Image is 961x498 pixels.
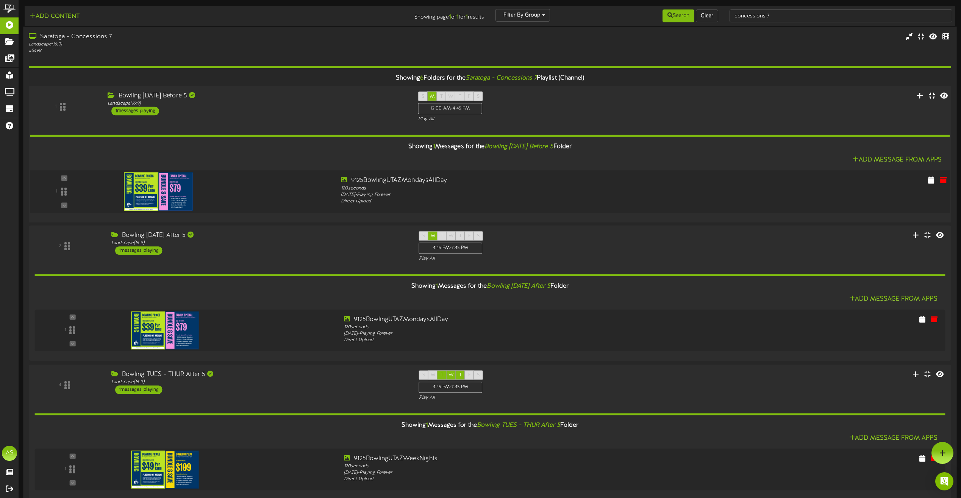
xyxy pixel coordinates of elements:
[344,463,712,470] div: 120 seconds
[847,434,940,443] button: Add Message From Apps
[419,395,638,401] div: Play All
[433,143,435,150] span: 1
[466,14,468,20] strong: 1
[440,94,443,99] span: T
[422,233,425,239] span: S
[111,231,407,240] div: Bowling [DATE] After 5
[420,75,423,81] span: 6
[459,233,462,239] span: T
[850,155,944,165] button: Add Message From Apps
[477,373,480,378] span: S
[456,14,459,20] strong: 1
[418,116,639,122] div: Play All
[448,373,454,378] span: W
[426,422,428,429] span: 1
[341,198,716,205] div: Direct Upload
[24,139,956,155] div: Showing Messages for the Folder
[334,9,490,22] div: Showing page of for results
[477,422,560,429] i: Bowling TUES - THUR After 5
[29,48,406,54] div: # 5498
[730,9,952,22] input: -- Search Playlists by Name --
[124,172,193,211] img: b56d828f-9fe9-419d-af42-24a39ecf8a09.jpg
[344,330,712,337] div: [DATE] - Playing Forever
[344,315,712,324] div: 9125BowlingUTAZMondaysAllDay
[466,75,537,81] i: Saratoga - Concessions 7
[341,176,716,185] div: 9125BowlingUTAZMondaysAllDay
[422,94,424,99] span: S
[448,233,454,239] span: W
[422,373,425,378] span: S
[431,373,435,378] span: M
[468,94,470,99] span: F
[696,9,718,22] button: Clear
[449,14,451,20] strong: 1
[111,107,159,115] div: 1 messages playing
[431,233,435,239] span: M
[115,246,162,255] div: 1 messages playing
[108,100,406,106] div: Landscape ( 16:9 )
[935,472,953,490] div: Open Intercom Messenger
[487,283,550,290] i: Bowling [DATE] After 5
[847,294,940,304] button: Add Message From Apps
[344,470,712,476] div: [DATE] - Playing Forever
[131,451,198,489] img: 03355073-66dc-4ee9-bd7d-4c82b61f6d49.jpg
[111,379,407,385] div: Landscape ( 16:9 )
[344,454,712,463] div: 9125BowlingUTAZWeekNights
[419,243,483,254] div: 4:45 PM - 7:45 PM
[477,233,480,239] span: S
[459,373,462,378] span: T
[344,476,712,482] div: Direct Upload
[2,446,17,461] div: AS
[419,255,638,262] div: Play All
[484,143,553,150] i: Bowling [DATE] Before 5
[468,233,471,239] span: F
[29,278,951,294] div: Showing Messages for the Folder
[663,9,694,22] button: Search
[28,12,82,21] button: Add Content
[441,233,443,239] span: T
[419,382,483,393] div: 4:45 PM - 7:45 PM
[436,283,438,290] span: 1
[29,41,406,47] div: Landscape ( 16:9 )
[23,70,956,86] div: Showing Folders for the Playlist (Channel)
[131,312,198,349] img: 9f876b46-a183-4ed5-b3f4-47ec12777433.jpg
[29,417,951,434] div: Showing Messages for the Folder
[115,385,162,394] div: 1 messages playing
[108,91,406,100] div: Bowling [DATE] Before 5
[477,94,480,99] span: S
[344,337,712,343] div: Direct Upload
[448,94,453,99] span: W
[111,370,407,379] div: Bowling TUES - THUR After 5
[29,32,406,41] div: Saratoga - Concessions 7
[459,94,461,99] span: T
[111,240,407,246] div: Landscape ( 16:9 )
[341,192,716,199] div: [DATE] - Playing Forever
[441,373,443,378] span: T
[495,9,550,22] button: Filter By Group
[468,373,471,378] span: F
[418,103,482,114] div: 12:00 AM - 4:45 PM
[430,94,434,99] span: M
[344,324,712,330] div: 120 seconds
[341,185,716,192] div: 120 seconds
